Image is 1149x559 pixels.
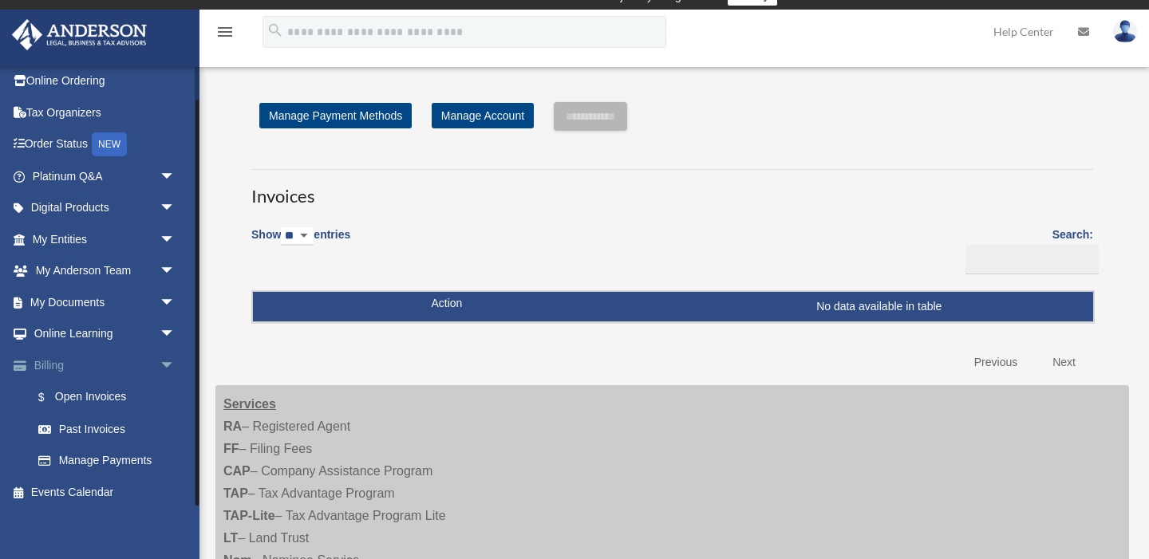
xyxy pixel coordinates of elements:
[11,255,199,287] a: My Anderson Teamarrow_drop_down
[160,286,191,319] span: arrow_drop_down
[962,346,1029,379] a: Previous
[47,388,55,407] span: $
[11,160,199,192] a: Platinum Q&Aarrow_drop_down
[259,103,412,128] a: Manage Payment Methods
[215,28,235,41] a: menu
[11,223,199,255] a: My Entitiesarrow_drop_down
[960,225,1093,274] label: Search:
[11,128,199,161] a: Order StatusNEW
[251,169,1093,209] h3: Invoices
[223,486,248,500] strong: TAP
[11,192,199,224] a: Digital Productsarrow_drop_down
[223,442,239,455] strong: FF
[22,381,191,414] a: $Open Invoices
[432,103,534,128] a: Manage Account
[223,531,238,545] strong: LT
[281,227,314,246] select: Showentries
[1040,346,1088,379] a: Next
[223,419,242,433] strong: RA
[160,192,191,225] span: arrow_drop_down
[11,318,199,350] a: Online Learningarrow_drop_down
[22,413,199,445] a: Past Invoices
[251,225,350,262] label: Show entries
[253,292,1093,322] td: No data available in table
[11,96,199,128] a: Tax Organizers
[160,349,191,382] span: arrow_drop_down
[267,22,284,39] i: search
[11,286,199,318] a: My Documentsarrow_drop_down
[1113,20,1137,43] img: User Pic
[160,223,191,256] span: arrow_drop_down
[160,160,191,193] span: arrow_drop_down
[11,476,199,508] a: Events Calendar
[160,255,191,288] span: arrow_drop_down
[7,19,152,50] img: Anderson Advisors Platinum Portal
[160,318,191,351] span: arrow_drop_down
[223,464,251,478] strong: CAP
[223,509,275,522] strong: TAP-Lite
[92,132,127,156] div: NEW
[22,445,199,477] a: Manage Payments
[11,349,199,381] a: Billingarrow_drop_down
[223,397,276,411] strong: Services
[965,245,1099,275] input: Search:
[215,22,235,41] i: menu
[11,65,199,97] a: Online Ordering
